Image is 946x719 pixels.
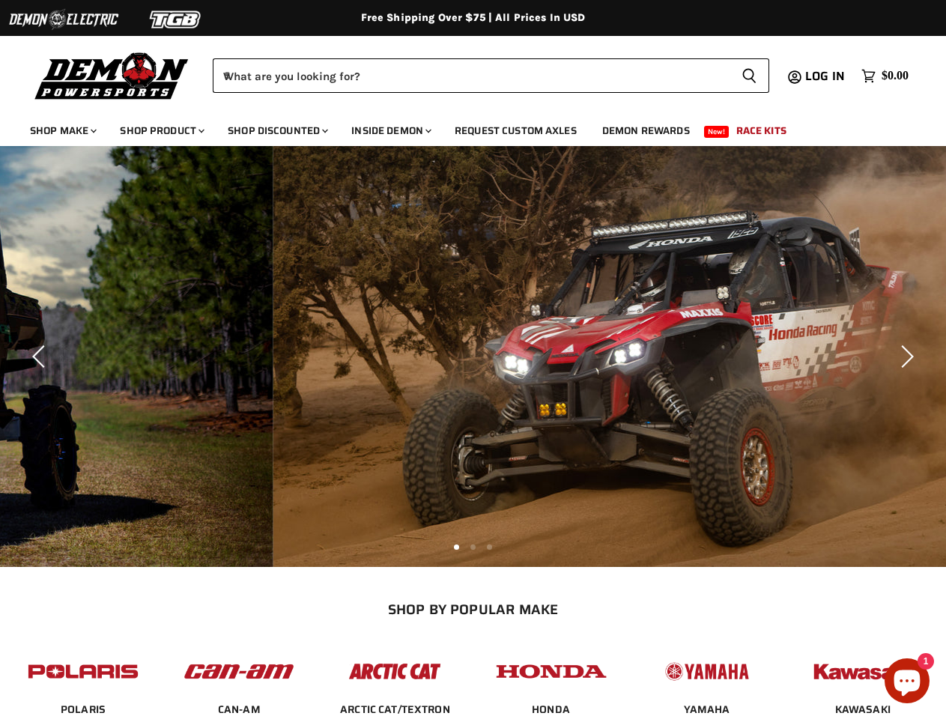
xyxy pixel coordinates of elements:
span: POLARIS [61,703,106,718]
button: Previous [26,342,56,371]
li: Page dot 1 [454,544,459,550]
img: POPULAR_MAKE_logo_5_20258e7f-293c-4aac-afa8-159eaa299126.jpg [649,649,765,694]
img: POPULAR_MAKE_logo_6_76e8c46f-2d1e-4ecc-b320-194822857d41.jpg [804,649,921,694]
a: Shop Discounted [216,115,337,146]
a: YAMAHA [684,703,730,716]
span: New! [704,126,730,138]
span: HONDA [532,703,570,718]
a: Race Kits [725,115,798,146]
a: Demon Rewards [591,115,701,146]
li: Page dot 2 [470,544,476,550]
a: Inside Demon [340,115,440,146]
span: YAMAHA [684,703,730,718]
inbox-online-store-chat: Shopify online store chat [880,658,934,707]
img: POPULAR_MAKE_logo_1_adc20308-ab24-48c4-9fac-e3c1a623d575.jpg [181,649,297,694]
span: Log in [805,67,845,85]
span: $0.00 [882,69,909,83]
span: ARCTIC CAT/TEXTRON [340,703,450,718]
img: POPULAR_MAKE_logo_3_027535af-6171-4c5e-a9bc-f0eccd05c5d6.jpg [336,649,453,694]
input: When autocomplete results are available use up and down arrows to review and enter to select [213,58,730,93]
a: Log in [798,70,854,83]
a: CAN-AM [218,703,261,716]
a: $0.00 [854,65,916,87]
a: Request Custom Axles [443,115,588,146]
img: POPULAR_MAKE_logo_4_4923a504-4bac-4306-a1be-165a52280178.jpg [493,649,610,694]
a: ARCTIC CAT/TEXTRON [340,703,450,716]
form: Product [213,58,769,93]
ul: Main menu [19,109,905,146]
button: Next [890,342,920,371]
a: HONDA [532,703,570,716]
li: Page dot 3 [487,544,492,550]
span: CAN-AM [218,703,261,718]
a: Shop Product [109,115,213,146]
img: Demon Electric Logo 2 [7,5,120,34]
img: Demon Powersports [30,49,194,102]
span: KAWASAKI [835,703,891,718]
a: POLARIS [61,703,106,716]
button: Search [730,58,769,93]
img: POPULAR_MAKE_logo_2_dba48cf1-af45-46d4-8f73-953a0f002620.jpg [25,649,142,694]
a: Shop Make [19,115,106,146]
a: KAWASAKI [835,703,891,716]
h2: SHOP BY POPULAR MAKE [19,601,928,617]
img: TGB Logo 2 [120,5,232,34]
